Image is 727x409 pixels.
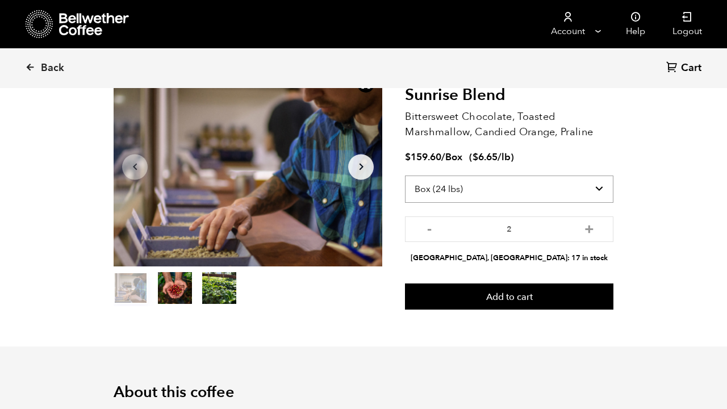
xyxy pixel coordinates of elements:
button: + [582,222,596,233]
bdi: 6.65 [473,151,498,164]
bdi: 159.60 [405,151,441,164]
span: / [441,151,445,164]
h2: About this coffee [114,383,613,402]
h2: Sunrise Blend [405,86,613,105]
button: Add to cart [405,283,613,310]
li: [GEOGRAPHIC_DATA], [GEOGRAPHIC_DATA]: 17 in stock [405,253,613,264]
span: Back [41,61,64,75]
span: $ [405,151,411,164]
button: - [422,222,436,233]
span: Box [445,151,462,164]
a: Cart [666,61,704,76]
span: ( ) [469,151,514,164]
span: Cart [681,61,701,75]
span: /lb [498,151,511,164]
span: $ [473,151,478,164]
p: Bittersweet Chocolate, Toasted Marshmallow, Candied Orange, Praline [405,109,613,140]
